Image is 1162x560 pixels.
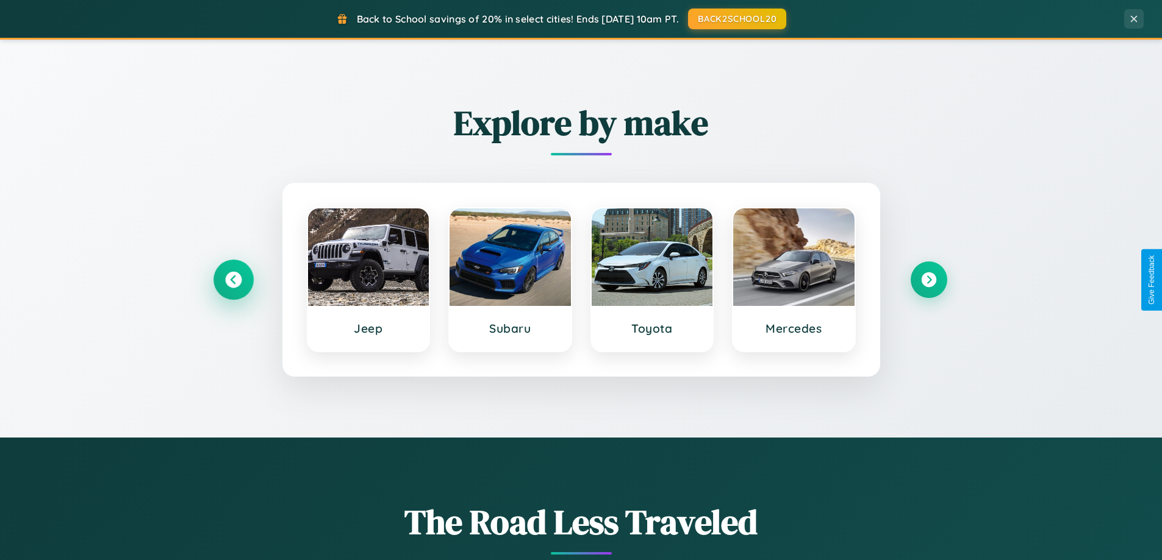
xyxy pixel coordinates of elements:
[215,498,947,545] h1: The Road Less Traveled
[357,13,679,25] span: Back to School savings of 20% in select cities! Ends [DATE] 10am PT.
[688,9,786,29] button: BACK2SCHOOL20
[462,321,559,336] h3: Subaru
[1147,255,1156,305] div: Give Feedback
[604,321,701,336] h3: Toyota
[215,99,947,146] h2: Explore by make
[320,321,417,336] h3: Jeep
[745,321,842,336] h3: Mercedes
